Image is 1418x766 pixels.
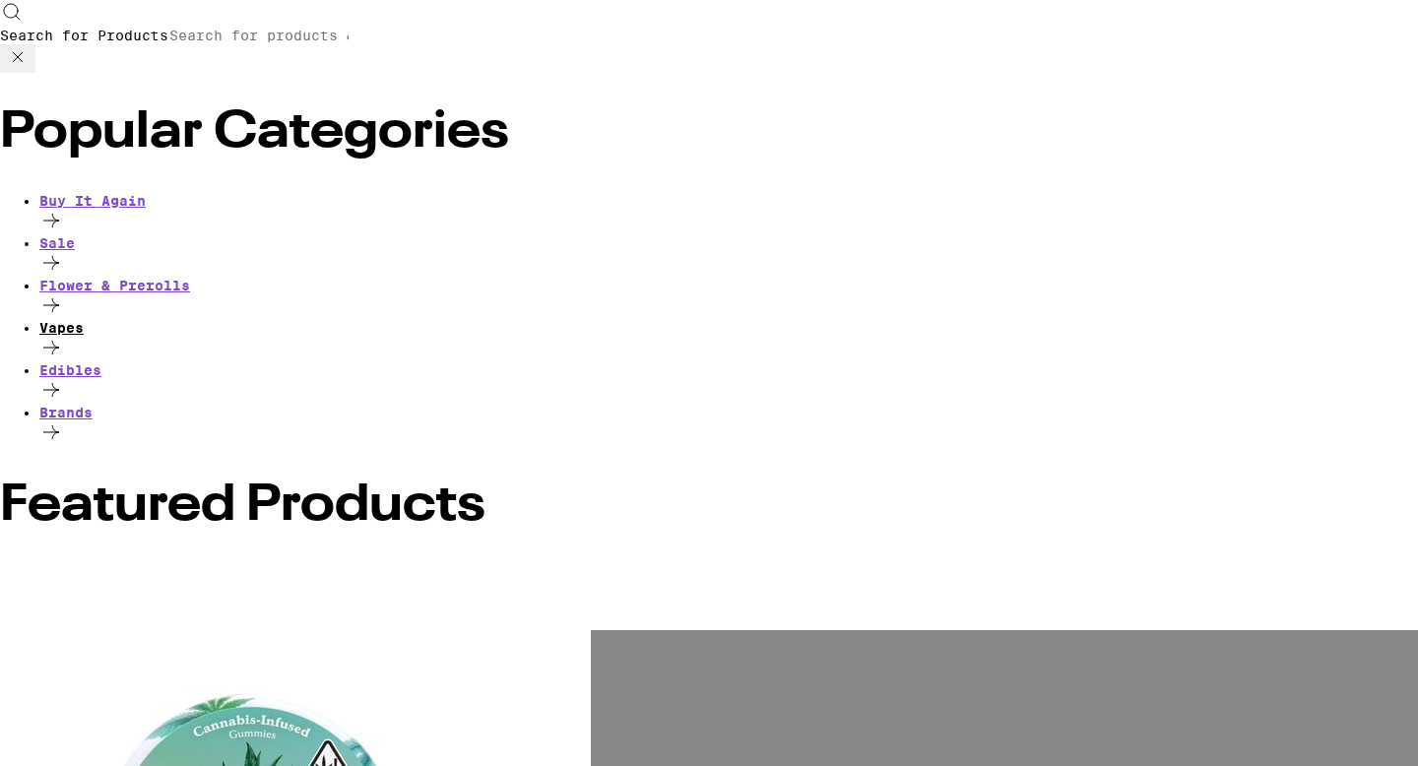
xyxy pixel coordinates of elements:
[39,193,1418,235] a: Buy It Again
[39,362,1418,405] a: Edibles
[39,405,1418,420] div: Brands
[168,27,350,44] input: Search for products & categories
[39,362,1418,378] div: Edibles
[39,405,1418,447] a: Brands
[39,320,1418,336] div: Vapes
[39,320,1418,362] a: Vapes
[39,278,1418,293] div: Flower & Prerolls
[39,278,1418,320] a: Flower & Prerolls
[39,235,1418,278] a: Sale
[39,193,1418,209] div: Buy It Again
[39,235,1418,251] div: Sale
